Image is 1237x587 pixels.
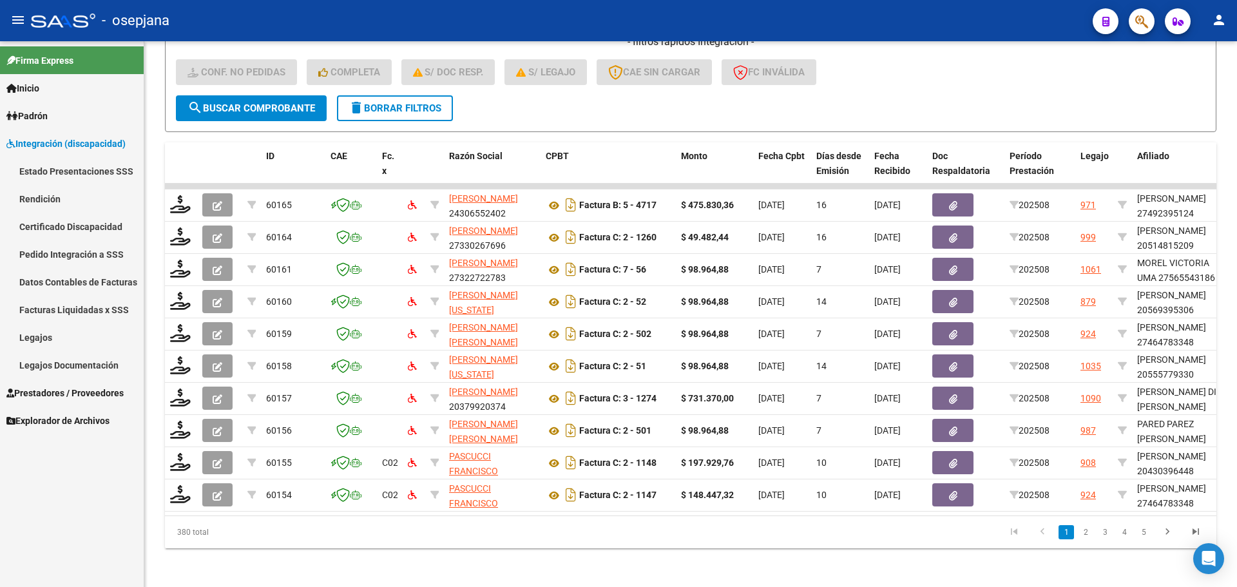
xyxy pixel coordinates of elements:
[758,393,785,403] span: [DATE]
[816,393,821,403] span: 7
[1137,417,1230,461] div: PARED PAREZ [PERSON_NAME] 20583497677
[382,490,398,500] span: C02
[1010,151,1054,176] span: Período Prestación
[449,451,498,476] span: PASCUCCI FRANCISCO
[266,361,292,371] span: 60158
[176,95,327,121] button: Buscar Comprobante
[444,142,541,199] datatable-header-cell: Razón Social
[1010,457,1050,468] span: 202508
[449,352,535,380] div: 27239966743
[579,361,646,372] strong: Factura C: 2 - 51
[377,142,403,199] datatable-header-cell: Fc. x
[449,387,518,397] span: [PERSON_NAME]
[562,356,579,376] i: Descargar documento
[1010,329,1050,339] span: 202508
[449,226,518,236] span: [PERSON_NAME]
[449,288,535,315] div: 27239966743
[874,329,901,339] span: [DATE]
[1134,521,1153,543] li: page 5
[1137,449,1230,479] div: [PERSON_NAME] 20430396448
[758,200,785,210] span: [DATE]
[874,232,901,242] span: [DATE]
[753,142,811,199] datatable-header-cell: Fecha Cpbt
[1137,224,1230,253] div: [PERSON_NAME] 20514815209
[1117,525,1132,539] a: 4
[1002,525,1026,539] a: go to first page
[187,66,285,78] span: Conf. no pedidas
[874,264,901,274] span: [DATE]
[187,102,315,114] span: Buscar Comprobante
[349,102,441,114] span: Borrar Filtros
[758,232,785,242] span: [DATE]
[758,490,785,500] span: [DATE]
[504,59,587,85] button: S/ legajo
[1115,521,1134,543] li: page 4
[6,414,110,428] span: Explorador de Archivos
[874,425,901,436] span: [DATE]
[1057,521,1076,543] li: page 1
[1080,359,1101,374] div: 1035
[6,81,39,95] span: Inicio
[449,385,535,412] div: 20379920374
[816,361,827,371] span: 14
[546,151,569,161] span: CPBT
[1137,320,1230,350] div: [PERSON_NAME] 27464783348
[874,457,901,468] span: [DATE]
[1059,525,1074,539] a: 1
[681,296,729,307] strong: $ 98.964,88
[562,452,579,473] i: Descargar documento
[816,329,821,339] span: 7
[1010,490,1050,500] span: 202508
[261,142,325,199] datatable-header-cell: ID
[579,200,657,211] strong: Factura B: 5 - 4717
[1137,288,1230,318] div: [PERSON_NAME] 20569395306
[1137,256,1230,285] div: MOREL VICTORIA UMA 27565543186
[1080,423,1096,438] div: 987
[1076,521,1095,543] li: page 2
[722,59,816,85] button: FC Inválida
[1097,525,1113,539] a: 3
[1080,198,1096,213] div: 971
[6,386,124,400] span: Prestadores / Proveedores
[1184,525,1208,539] a: go to last page
[266,457,292,468] span: 60155
[449,193,518,204] span: [PERSON_NAME]
[1010,425,1050,436] span: 202508
[1080,327,1096,342] div: 924
[1080,151,1109,161] span: Legajo
[449,322,518,347] span: [PERSON_NAME] [PERSON_NAME]
[6,137,126,151] span: Integración (discapacidad)
[874,296,901,307] span: [DATE]
[816,232,827,242] span: 16
[758,457,785,468] span: [DATE]
[562,259,579,280] i: Descargar documento
[733,66,805,78] span: FC Inválida
[927,142,1004,199] datatable-header-cell: Doc Respaldatoria
[579,458,657,468] strong: Factura C: 2 - 1148
[449,290,518,315] span: [PERSON_NAME][US_STATE]
[1211,12,1227,28] mat-icon: person
[758,329,785,339] span: [DATE]
[1030,525,1055,539] a: go to previous page
[266,232,292,242] span: 60164
[449,320,535,347] div: 27274647952
[1010,361,1050,371] span: 202508
[1010,393,1050,403] span: 202508
[176,35,1205,49] h4: - filtros rápidos Integración -
[816,151,861,176] span: Días desde Emisión
[449,151,503,161] span: Razón Social
[102,6,169,35] span: - osepjana
[449,449,535,476] div: 20293685607
[1080,456,1096,470] div: 908
[676,142,753,199] datatable-header-cell: Monto
[266,329,292,339] span: 60159
[1078,525,1093,539] a: 2
[449,417,535,444] div: 27274647952
[681,151,707,161] span: Monto
[579,233,657,243] strong: Factura C: 2 - 1260
[449,224,535,251] div: 27330267696
[579,329,651,340] strong: Factura C: 2 - 502
[266,296,292,307] span: 60160
[382,151,394,176] span: Fc. x
[816,264,821,274] span: 7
